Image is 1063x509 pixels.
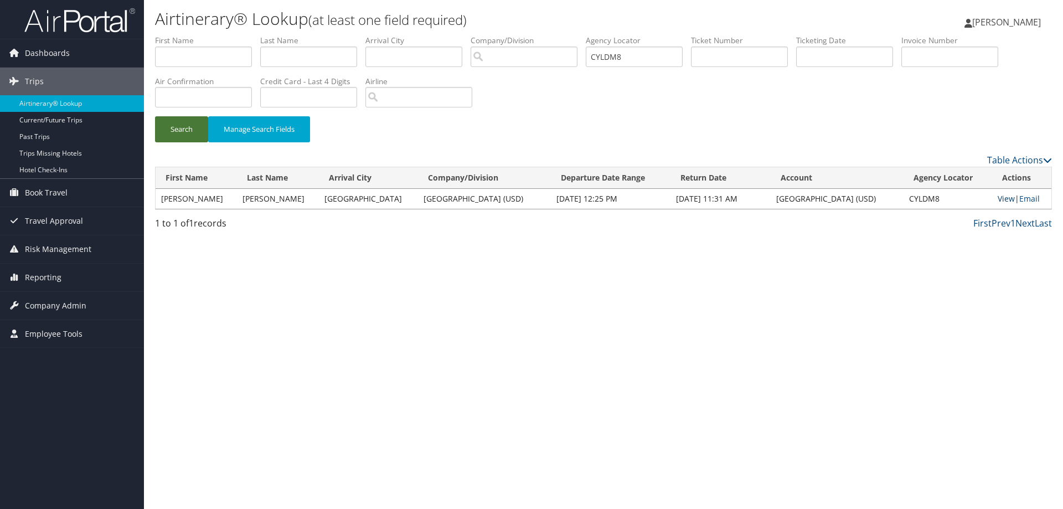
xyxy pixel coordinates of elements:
[904,189,992,209] td: CYLDM8
[964,6,1052,39] a: [PERSON_NAME]
[25,39,70,67] span: Dashboards
[1010,217,1015,229] a: 1
[904,167,992,189] th: Agency Locator: activate to sort column ascending
[260,35,365,46] label: Last Name
[771,167,904,189] th: Account: activate to sort column ascending
[471,35,586,46] label: Company/Division
[25,207,83,235] span: Travel Approval
[418,189,551,209] td: [GEOGRAPHIC_DATA] (USD)
[1019,193,1040,204] a: Email
[237,167,318,189] th: Last Name: activate to sort column ascending
[260,76,365,87] label: Credit Card - Last 4 Digits
[25,264,61,291] span: Reporting
[25,235,91,263] span: Risk Management
[992,189,1051,209] td: |
[25,179,68,207] span: Book Travel
[972,16,1041,28] span: [PERSON_NAME]
[992,167,1051,189] th: Actions
[551,167,670,189] th: Departure Date Range: activate to sort column ascending
[365,35,471,46] label: Arrival City
[319,189,418,209] td: [GEOGRAPHIC_DATA]
[1035,217,1052,229] a: Last
[973,217,992,229] a: First
[208,116,310,142] button: Manage Search Fields
[25,292,86,320] span: Company Admin
[771,189,904,209] td: [GEOGRAPHIC_DATA] (USD)
[237,189,318,209] td: [PERSON_NAME]
[418,167,551,189] th: Company/Division
[189,217,194,229] span: 1
[987,154,1052,166] a: Table Actions
[670,189,771,209] td: [DATE] 11:31 AM
[308,11,467,29] small: (at least one field required)
[1015,217,1035,229] a: Next
[901,35,1007,46] label: Invoice Number
[691,35,796,46] label: Ticket Number
[24,7,135,33] img: airportal-logo.png
[551,189,670,209] td: [DATE] 12:25 PM
[156,189,237,209] td: [PERSON_NAME]
[670,167,771,189] th: Return Date: activate to sort column ascending
[992,217,1010,229] a: Prev
[319,167,418,189] th: Arrival City: activate to sort column ascending
[156,167,237,189] th: First Name: activate to sort column ascending
[796,35,901,46] label: Ticketing Date
[25,320,82,348] span: Employee Tools
[155,7,753,30] h1: Airtinerary® Lookup
[998,193,1015,204] a: View
[155,217,367,235] div: 1 to 1 of records
[365,76,481,87] label: Airline
[25,68,44,95] span: Trips
[155,116,208,142] button: Search
[155,35,260,46] label: First Name
[586,35,691,46] label: Agency Locator
[155,76,260,87] label: Air Confirmation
